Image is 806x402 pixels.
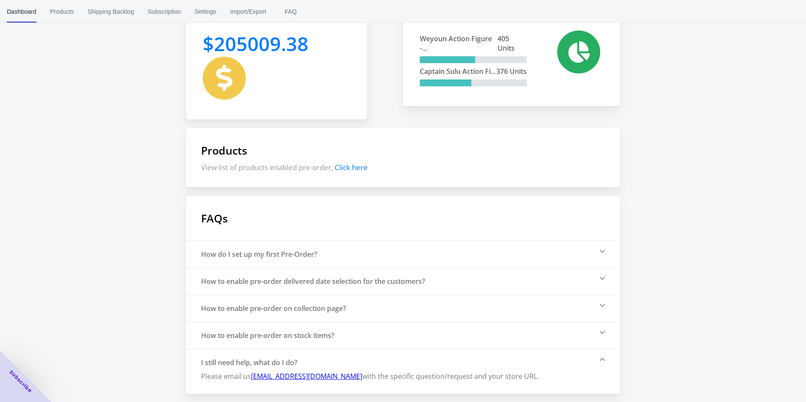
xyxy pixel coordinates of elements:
span: 376 Units [496,67,527,76]
span: Weyoun Action Figure -... [420,34,498,53]
span: $ [203,30,214,57]
span: Please email us with the specific question/request and your store URL. [201,372,539,381]
span: Click here [335,162,368,172]
div: How to enable pre-order delivered date selection for the customers? [201,277,425,286]
span: Captain Sulu Action Fi... [420,67,496,76]
h1: 205009.38 [203,30,308,57]
span: 405 Units [498,34,527,53]
span: Import/Export [230,0,266,23]
div: I still need help, what do I do? [201,358,539,385]
div: How to enable pre-order on stock items? [201,331,334,340]
span: Settings [195,0,217,23]
h1: Products [201,143,605,158]
a: [EMAIL_ADDRESS][DOMAIN_NAME] [251,372,362,381]
span: Subscribe [8,368,34,394]
span: Subscription [148,0,181,23]
span: Products [50,0,74,23]
div: How to enable pre-order on collection page? [201,304,346,313]
span: Shipping Backlog [88,0,134,23]
div: How do I set up my first Pre-Order? [201,250,317,259]
p: View list of products enabled pre-order, [201,162,605,172]
span: Dashboard [7,0,37,23]
span: FAQ [280,0,302,23]
h1: FAQs [186,196,620,241]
